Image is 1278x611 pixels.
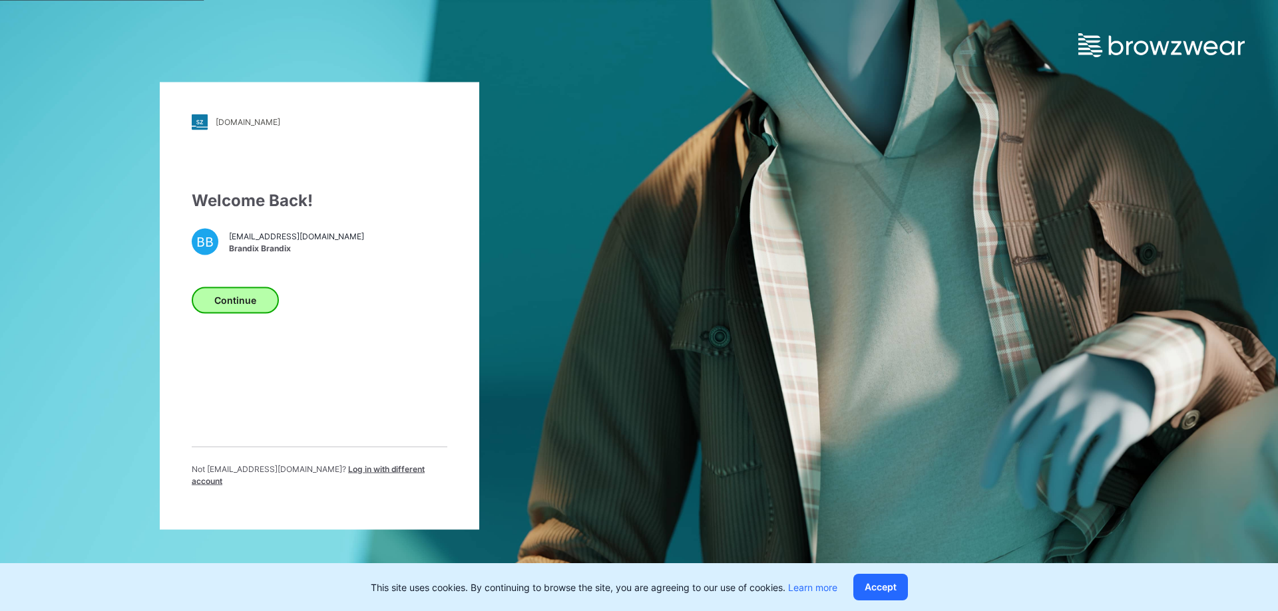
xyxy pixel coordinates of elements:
[192,287,279,313] button: Continue
[216,117,280,127] div: [DOMAIN_NAME]
[192,188,447,212] div: Welcome Back!
[192,114,447,130] a: [DOMAIN_NAME]
[192,114,208,130] img: stylezone-logo.562084cfcfab977791bfbf7441f1a819.svg
[853,574,908,600] button: Accept
[788,582,837,593] a: Learn more
[192,228,218,255] div: BB
[229,243,364,255] span: Brandix Brandix
[371,580,837,594] p: This site uses cookies. By continuing to browse the site, you are agreeing to our use of cookies.
[1078,33,1245,57] img: browzwear-logo.e42bd6dac1945053ebaf764b6aa21510.svg
[229,231,364,243] span: [EMAIL_ADDRESS][DOMAIN_NAME]
[192,463,447,487] p: Not [EMAIL_ADDRESS][DOMAIN_NAME] ?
